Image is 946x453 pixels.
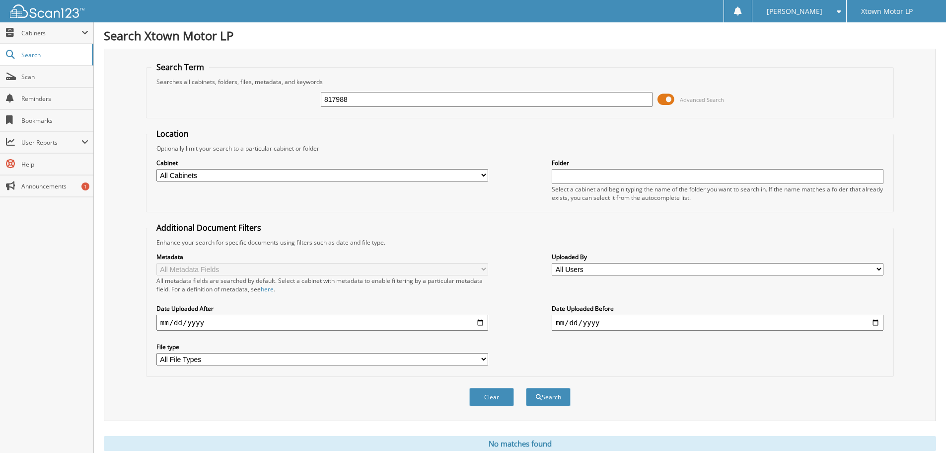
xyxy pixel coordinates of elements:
[151,78,888,86] div: Searches all cabinets, folders, files, metadata, and keywords
[21,138,81,147] span: User Reports
[680,96,724,103] span: Advanced Search
[552,159,883,167] label: Folder
[552,253,883,261] label: Uploaded By
[156,343,488,351] label: File type
[156,253,488,261] label: Metadata
[156,304,488,313] label: Date Uploaded After
[104,436,936,451] div: No matches found
[10,4,84,18] img: scan123-logo-white.svg
[151,62,209,73] legend: Search Term
[151,222,266,233] legend: Additional Document Filters
[552,304,883,313] label: Date Uploaded Before
[469,388,514,406] button: Clear
[21,29,81,37] span: Cabinets
[156,315,488,331] input: start
[156,276,488,293] div: All metadata fields are searched by default. Select a cabinet with metadata to enable filtering b...
[552,315,883,331] input: end
[526,388,571,406] button: Search
[151,144,888,153] div: Optionally limit your search to a particular cabinet or folder
[21,160,88,169] span: Help
[21,116,88,125] span: Bookmarks
[261,285,274,293] a: here
[21,51,87,59] span: Search
[21,73,88,81] span: Scan
[21,94,88,103] span: Reminders
[21,182,88,190] span: Announcements
[104,27,936,44] h1: Search Xtown Motor LP
[861,8,913,14] span: Xtown Motor LP
[552,185,883,202] div: Select a cabinet and begin typing the name of the folder you want to search in. If the name match...
[81,182,89,190] div: 1
[156,159,488,167] label: Cabinet
[151,238,888,247] div: Enhance your search for specific documents using filters such as date and file type.
[767,8,822,14] span: [PERSON_NAME]
[151,128,194,139] legend: Location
